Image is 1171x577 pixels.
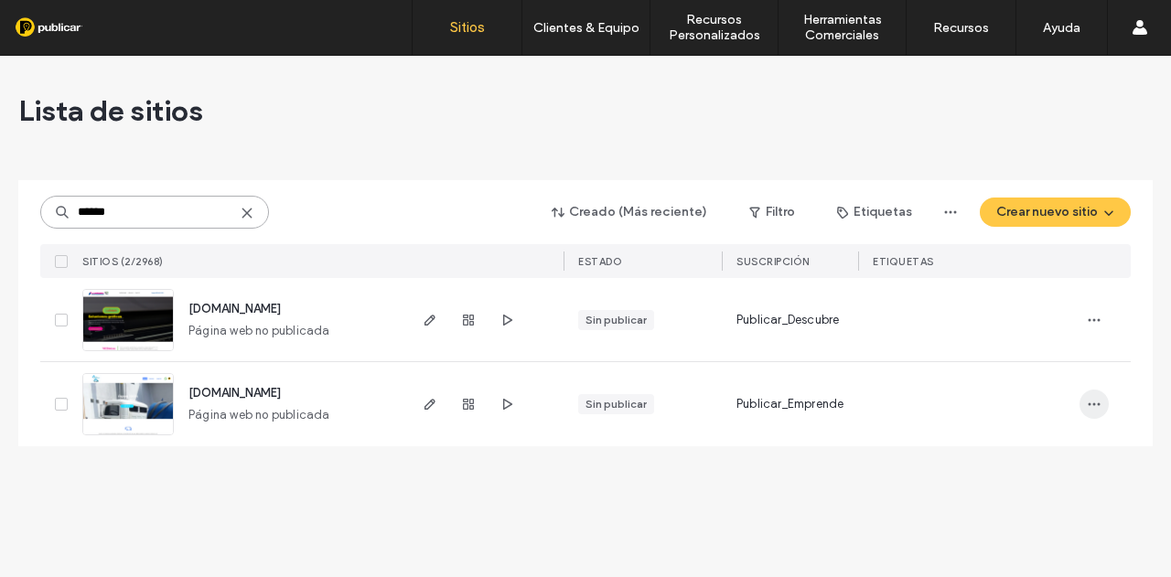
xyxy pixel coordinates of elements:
div: Sin publicar [585,396,647,412]
a: [DOMAIN_NAME] [188,302,281,315]
span: Lista de sitios [18,92,203,129]
label: Herramientas Comerciales [779,12,906,43]
button: Etiquetas [821,198,929,227]
span: Suscripción [736,255,810,268]
span: Página web no publicada [188,322,330,340]
span: Página web no publicada [188,406,330,424]
label: Recursos Personalizados [650,12,778,43]
button: Creado (Más reciente) [536,198,724,227]
button: Crear nuevo sitio [980,198,1131,227]
span: Ayuda [39,13,90,29]
label: Ayuda [1043,20,1080,36]
label: Recursos [933,20,989,36]
label: Clientes & Equipo [533,20,639,36]
span: ETIQUETAS [873,255,934,268]
a: [DOMAIN_NAME] [188,386,281,400]
div: Sin publicar [585,312,647,328]
button: Filtro [731,198,813,227]
span: ESTADO [578,255,622,268]
span: Publicar_Descubre [736,311,839,329]
span: SITIOS (2/2968) [82,255,164,268]
label: Sitios [450,19,485,36]
span: Publicar_Emprende [736,395,843,413]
